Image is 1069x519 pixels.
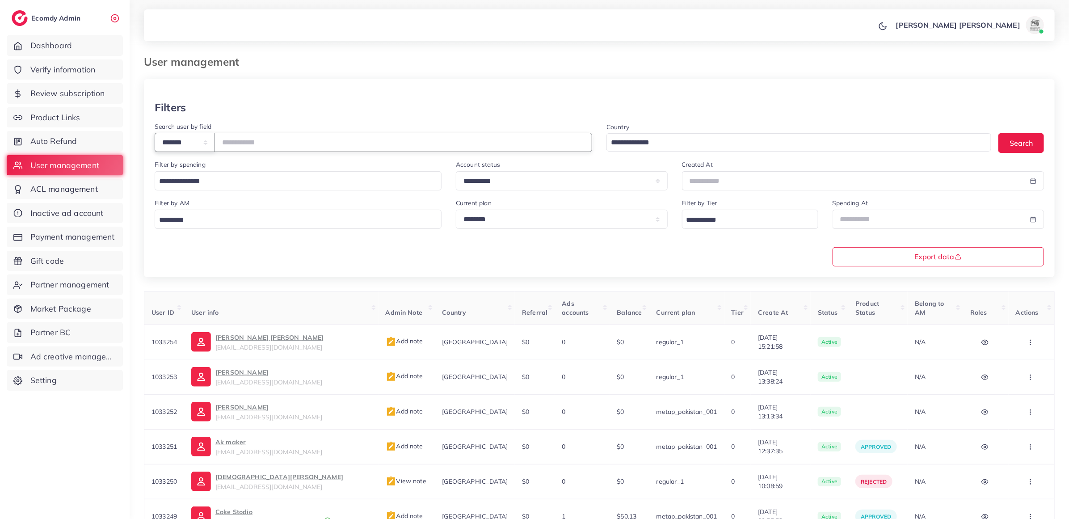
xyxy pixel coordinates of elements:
[562,408,566,416] span: 0
[30,279,109,291] span: Partner management
[861,443,891,450] span: approved
[191,367,211,387] img: ic-user-info.36bf1079.svg
[155,171,442,190] div: Search for option
[657,408,717,416] span: metap_pakistan_001
[915,300,944,316] span: Belong to AM
[30,183,98,195] span: ACL management
[818,308,838,316] span: Status
[215,506,322,517] p: Coke Stodio
[915,373,926,381] span: N/A
[155,210,442,229] div: Search for option
[442,443,508,451] span: [GEOGRAPHIC_DATA]
[386,441,396,452] img: admin_note.cdd0b510.svg
[915,253,962,260] span: Export data
[617,308,642,316] span: Balance
[855,300,879,316] span: Product Status
[915,477,926,485] span: N/A
[818,372,841,382] span: active
[562,300,589,316] span: Ads accounts
[7,322,123,343] a: Partner BC
[562,443,566,451] span: 0
[617,408,624,416] span: $0
[30,207,104,219] span: Inactive ad account
[191,402,211,422] img: ic-user-info.36bf1079.svg
[522,408,529,416] span: $0
[657,443,717,451] span: metap_pakistan_001
[7,227,123,247] a: Payment management
[152,408,177,416] span: 1033252
[155,160,206,169] label: Filter by spending
[155,122,211,131] label: Search user by field
[732,443,735,451] span: 0
[30,327,71,338] span: Partner BC
[657,373,684,381] span: regular_1
[386,371,396,382] img: admin_note.cdd0b510.svg
[7,203,123,224] a: Inactive ad account
[155,101,186,114] h3: Filters
[682,210,818,229] div: Search for option
[562,477,566,485] span: 0
[215,483,322,491] span: [EMAIL_ADDRESS][DOMAIN_NAME]
[7,59,123,80] a: Verify information
[1026,16,1044,34] img: avatar
[191,437,211,456] img: ic-user-info.36bf1079.svg
[155,198,189,207] label: Filter by AM
[152,338,177,346] span: 1033254
[191,367,371,387] a: [PERSON_NAME][EMAIL_ADDRESS][DOMAIN_NAME]
[657,338,684,346] span: regular_1
[456,198,492,207] label: Current plan
[818,407,841,417] span: active
[215,413,322,421] span: [EMAIL_ADDRESS][DOMAIN_NAME]
[818,442,841,452] span: active
[522,373,529,381] span: $0
[522,477,529,485] span: $0
[191,332,211,352] img: ic-user-info.36bf1079.svg
[657,308,695,316] span: Current plan
[31,14,83,22] h2: Ecomdy Admin
[456,160,500,169] label: Account status
[442,373,508,381] span: [GEOGRAPHIC_DATA]
[7,251,123,271] a: Gift code
[7,107,123,128] a: Product Links
[758,438,804,456] span: [DATE] 12:37:35
[7,370,123,391] a: Setting
[30,160,99,171] span: User management
[891,16,1048,34] a: [PERSON_NAME] [PERSON_NAME]avatar
[7,83,123,104] a: Review subscription
[818,477,841,487] span: active
[386,407,423,415] span: Add note
[833,198,868,207] label: Spending At
[215,378,322,386] span: [EMAIL_ADDRESS][DOMAIN_NAME]
[152,443,177,451] span: 1033251
[818,337,841,347] span: active
[915,338,926,346] span: N/A
[608,136,980,150] input: Search for option
[562,373,566,381] span: 0
[682,160,713,169] label: Created At
[617,373,624,381] span: $0
[215,332,324,343] p: [PERSON_NAME] [PERSON_NAME]
[152,373,177,381] span: 1033253
[30,375,57,386] span: Setting
[758,403,804,421] span: [DATE] 13:13:34
[152,308,174,316] span: User ID
[970,308,987,316] span: Roles
[30,351,116,363] span: Ad creative management
[386,337,396,347] img: admin_note.cdd0b510.svg
[7,299,123,319] a: Market Package
[442,477,508,485] span: [GEOGRAPHIC_DATA]
[7,35,123,56] a: Dashboard
[30,64,96,76] span: Verify information
[732,477,735,485] span: 0
[215,402,322,413] p: [PERSON_NAME]
[30,231,115,243] span: Payment management
[998,133,1044,152] button: Search
[30,255,64,267] span: Gift code
[191,308,219,316] span: User info
[1016,308,1039,316] span: Actions
[7,274,123,295] a: Partner management
[386,442,423,450] span: Add note
[30,88,105,99] span: Review subscription
[386,308,423,316] span: Admin Note
[191,472,211,491] img: ic-user-info.36bf1079.svg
